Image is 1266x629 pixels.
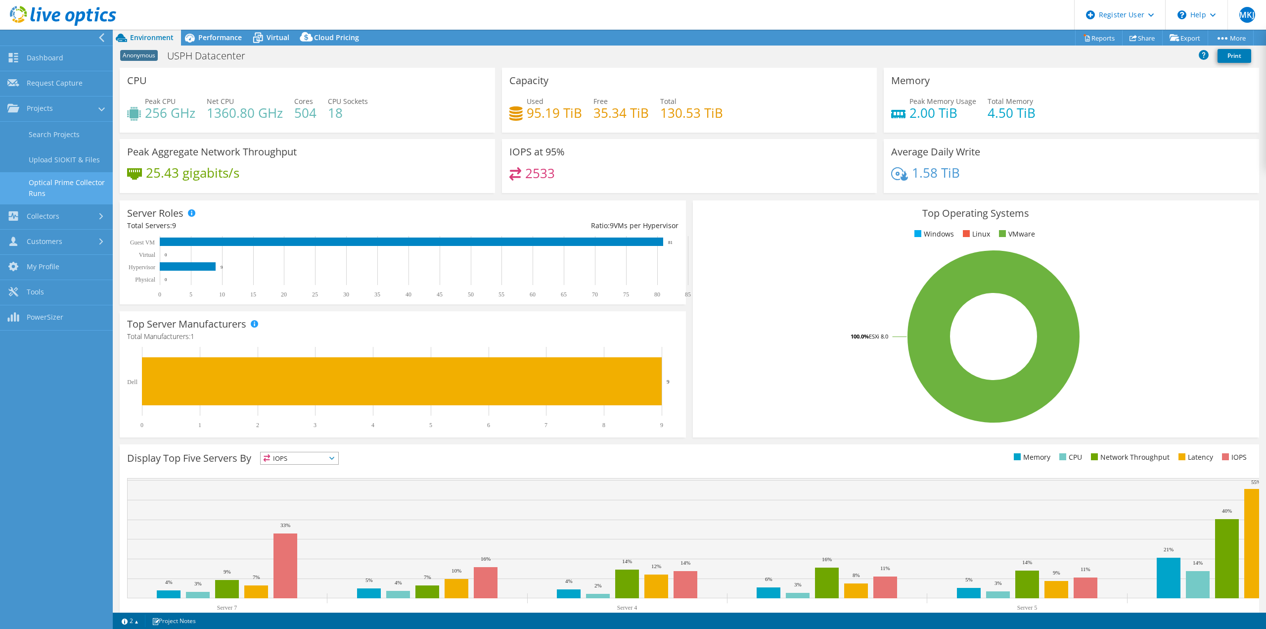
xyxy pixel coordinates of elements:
[1162,30,1208,46] a: Export
[281,291,287,298] text: 20
[594,582,602,588] text: 2%
[988,97,1033,106] span: Total Memory
[891,75,930,86] h3: Memory
[437,291,443,298] text: 45
[253,574,260,580] text: 7%
[960,229,990,240] li: Linux
[267,33,289,42] span: Virtual
[139,251,156,258] text: Virtual
[127,331,678,342] h4: Total Manufacturers:
[374,291,380,298] text: 35
[312,291,318,298] text: 25
[452,568,461,574] text: 10%
[1193,560,1203,566] text: 14%
[190,332,194,341] span: 1
[172,221,176,230] span: 9
[988,107,1036,118] h4: 4.50 TiB
[468,291,474,298] text: 50
[668,240,673,245] text: 81
[1053,570,1060,576] text: 9%
[592,291,598,298] text: 70
[1075,30,1123,46] a: Reports
[343,291,349,298] text: 30
[198,422,201,429] text: 1
[1164,546,1174,552] text: 21%
[1239,7,1255,23] span: MKJ
[130,33,174,42] span: Environment
[127,319,246,330] h3: Top Server Manufacturers
[995,580,1002,586] text: 3%
[294,97,313,106] span: Cores
[224,569,231,575] text: 9%
[328,97,368,106] span: CPU Sockets
[189,291,192,298] text: 5
[1208,30,1254,46] a: More
[127,75,147,86] h3: CPU
[207,97,234,106] span: Net CPU
[1218,49,1251,63] a: Print
[654,291,660,298] text: 80
[127,208,183,219] h3: Server Roles
[194,581,202,586] text: 3%
[851,333,869,340] tspan: 100.0%
[700,208,1252,219] h3: Top Operating Systems
[1177,10,1186,19] svg: \n
[1176,452,1213,463] li: Latency
[909,97,976,106] span: Peak Memory Usage
[129,264,155,271] text: Hypervisor
[527,97,543,106] span: Used
[424,574,431,580] text: 7%
[509,146,565,157] h3: IOPS at 95%
[765,576,772,582] text: 6%
[406,291,411,298] text: 40
[527,107,582,118] h4: 95.19 TiB
[530,291,536,298] text: 60
[198,33,242,42] span: Performance
[146,167,239,178] h4: 25.43 gigabits/s
[909,107,976,118] h4: 2.00 TiB
[250,291,256,298] text: 15
[219,291,225,298] text: 10
[660,107,723,118] h4: 130.53 TiB
[525,168,555,179] h4: 2533
[1057,452,1082,463] li: CPU
[509,75,548,86] h3: Capacity
[158,291,161,298] text: 0
[115,615,145,627] a: 2
[912,229,954,240] li: Windows
[593,97,608,106] span: Free
[1222,508,1232,514] text: 40%
[135,276,155,283] text: Physical
[794,581,802,587] text: 3%
[561,291,567,298] text: 65
[1017,604,1037,611] text: Server 5
[965,577,973,582] text: 5%
[127,146,297,157] h3: Peak Aggregate Network Throughput
[217,604,237,611] text: Server 7
[1122,30,1163,46] a: Share
[165,252,167,257] text: 0
[544,422,547,429] text: 7
[869,333,888,340] tspan: ESXi 8.0
[145,615,203,627] a: Project Notes
[1081,566,1090,572] text: 11%
[685,291,691,298] text: 85
[261,452,338,464] span: IOPS
[280,522,290,528] text: 33%
[256,422,259,429] text: 2
[221,265,223,270] text: 9
[822,556,832,562] text: 16%
[680,560,690,566] text: 14%
[371,422,374,429] text: 4
[565,578,573,584] text: 4%
[481,556,491,562] text: 16%
[622,558,632,564] text: 14%
[996,229,1035,240] li: VMware
[1220,452,1247,463] li: IOPS
[127,379,137,386] text: Dell
[429,422,432,429] text: 5
[365,577,373,583] text: 5%
[1022,559,1032,565] text: 14%
[853,572,860,578] text: 8%
[651,563,661,569] text: 12%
